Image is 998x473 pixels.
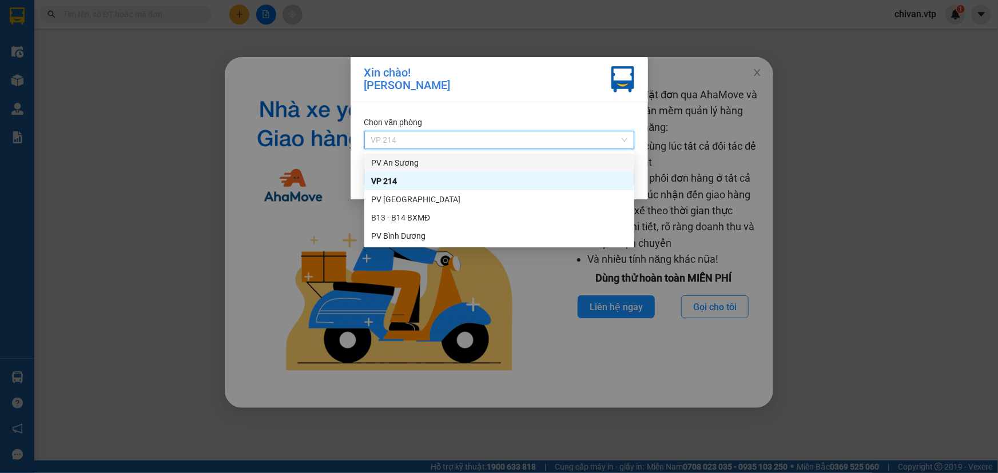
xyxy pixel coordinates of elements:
div: PV An Sương [371,157,627,169]
div: B13 - B14 BXMĐ [364,209,634,227]
div: Xin chào! [PERSON_NAME] [364,66,451,93]
div: B13 - B14 BXMĐ [371,211,627,224]
div: VP 214 [371,175,627,187]
div: VP 214 [364,172,634,190]
div: PV Bình Dương [364,227,634,245]
img: vxr-icon [611,66,634,93]
div: PV Tân Bình [364,190,634,209]
div: PV Bình Dương [371,230,627,242]
span: VP 214 [371,131,627,149]
div: Chọn văn phòng [364,116,634,129]
div: PV [GEOGRAPHIC_DATA] [371,193,627,206]
div: PV An Sương [364,154,634,172]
